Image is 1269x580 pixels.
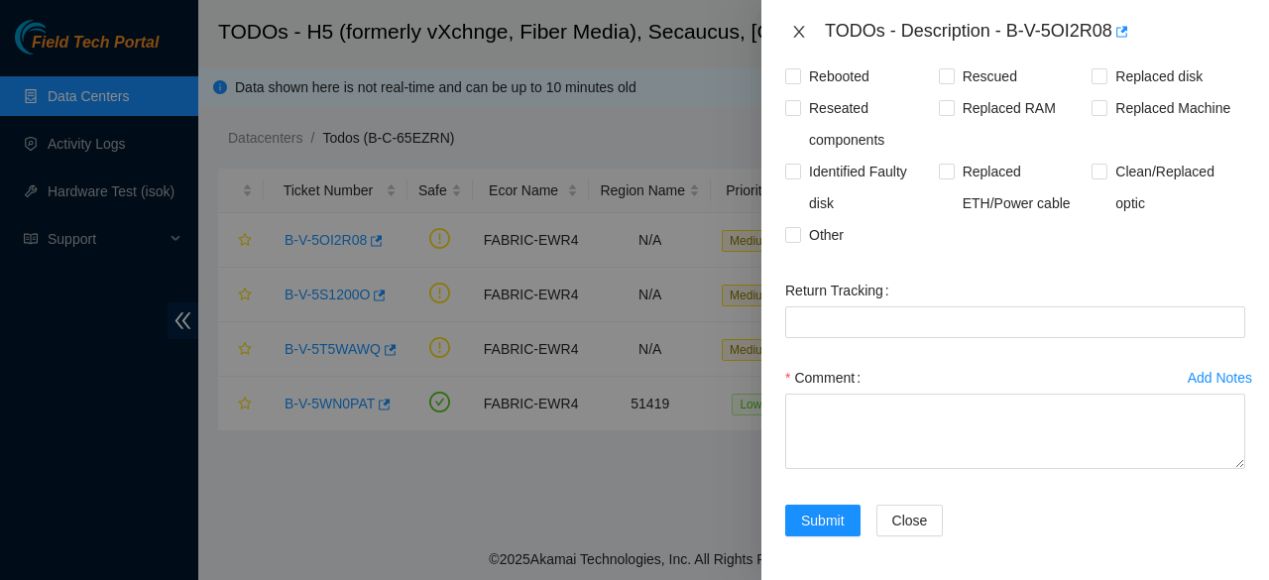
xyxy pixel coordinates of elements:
[785,394,1245,469] textarea: Comment
[785,505,861,536] button: Submit
[801,156,939,219] span: Identified Faulty disk
[801,219,852,251] span: Other
[785,275,897,306] label: Return Tracking
[801,60,877,92] span: Rebooted
[1107,60,1211,92] span: Replaced disk
[1107,92,1238,124] span: Replaced Machine
[785,23,813,42] button: Close
[791,24,807,40] span: close
[876,505,944,536] button: Close
[825,16,1245,48] div: TODOs - Description - B-V-5OI2R08
[892,510,928,531] span: Close
[801,510,845,531] span: Submit
[785,362,868,394] label: Comment
[955,60,1025,92] span: Rescued
[955,92,1064,124] span: Replaced RAM
[955,156,1093,219] span: Replaced ETH/Power cable
[1107,156,1245,219] span: Clean/Replaced optic
[785,306,1245,338] input: Return Tracking
[1188,371,1252,385] div: Add Notes
[801,92,939,156] span: Reseated components
[1187,362,1253,394] button: Add Notes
